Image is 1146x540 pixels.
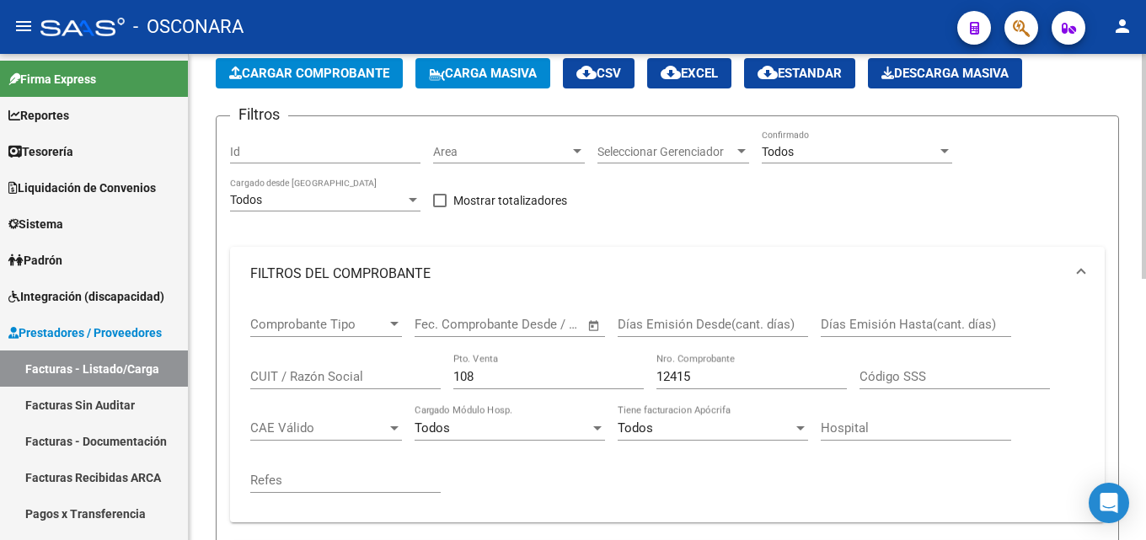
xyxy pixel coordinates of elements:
span: Todos [618,420,653,436]
mat-panel-title: FILTROS DEL COMPROBANTE [250,265,1064,283]
span: Carga Masiva [429,66,537,81]
mat-expansion-panel-header: FILTROS DEL COMPROBANTE [230,247,1105,301]
span: Cargar Comprobante [229,66,389,81]
button: CSV [563,58,635,88]
div: FILTROS DEL COMPROBANTE [230,301,1105,522]
span: Mostrar totalizadores [453,190,567,211]
mat-icon: cloud_download [576,62,597,83]
span: Seleccionar Gerenciador [597,145,734,159]
span: Prestadores / Proveedores [8,323,162,342]
div: Open Intercom Messenger [1089,483,1129,523]
button: Estandar [744,58,855,88]
button: Carga Masiva [415,58,550,88]
span: Integración (discapacidad) [8,287,164,306]
mat-icon: cloud_download [758,62,778,83]
span: Tesorería [8,142,73,161]
span: Estandar [758,66,842,81]
span: Liquidación de Convenios [8,179,156,197]
span: Firma Express [8,70,96,88]
span: Todos [415,420,450,436]
mat-icon: person [1112,16,1133,36]
span: Padrón [8,251,62,270]
span: Todos [762,145,794,158]
span: Comprobante Tipo [250,317,387,332]
span: Sistema [8,215,63,233]
mat-icon: menu [13,16,34,36]
span: - OSCONARA [133,8,244,45]
span: EXCEL [661,66,718,81]
app-download-masive: Descarga masiva de comprobantes (adjuntos) [868,58,1022,88]
button: Descarga Masiva [868,58,1022,88]
button: Cargar Comprobante [216,58,403,88]
span: CAE Válido [250,420,387,436]
mat-icon: cloud_download [661,62,681,83]
input: Start date [415,317,469,332]
span: CSV [576,66,621,81]
button: Open calendar [585,316,604,335]
span: Todos [230,193,262,206]
span: Area [433,145,570,159]
h3: Filtros [230,103,288,126]
span: Descarga Masiva [881,66,1009,81]
span: Reportes [8,106,69,125]
input: End date [485,317,566,332]
button: EXCEL [647,58,731,88]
